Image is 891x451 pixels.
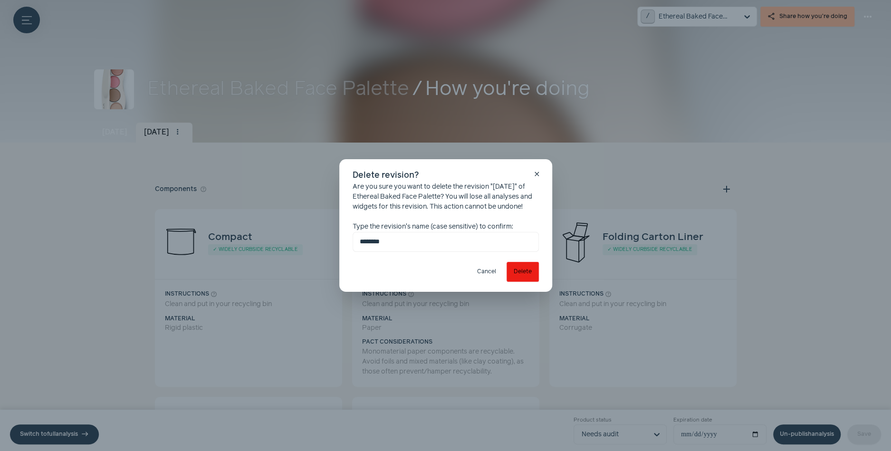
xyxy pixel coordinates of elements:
[533,171,541,178] span: close
[530,168,544,181] button: close
[353,169,539,182] h3: Delete revision?
[470,262,503,282] button: Cancel
[353,182,539,252] div: Are you sure you want to delete the revision "[DATE]" of Ethereal Baked Face Palette? You will lo...
[507,262,539,282] button: Delete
